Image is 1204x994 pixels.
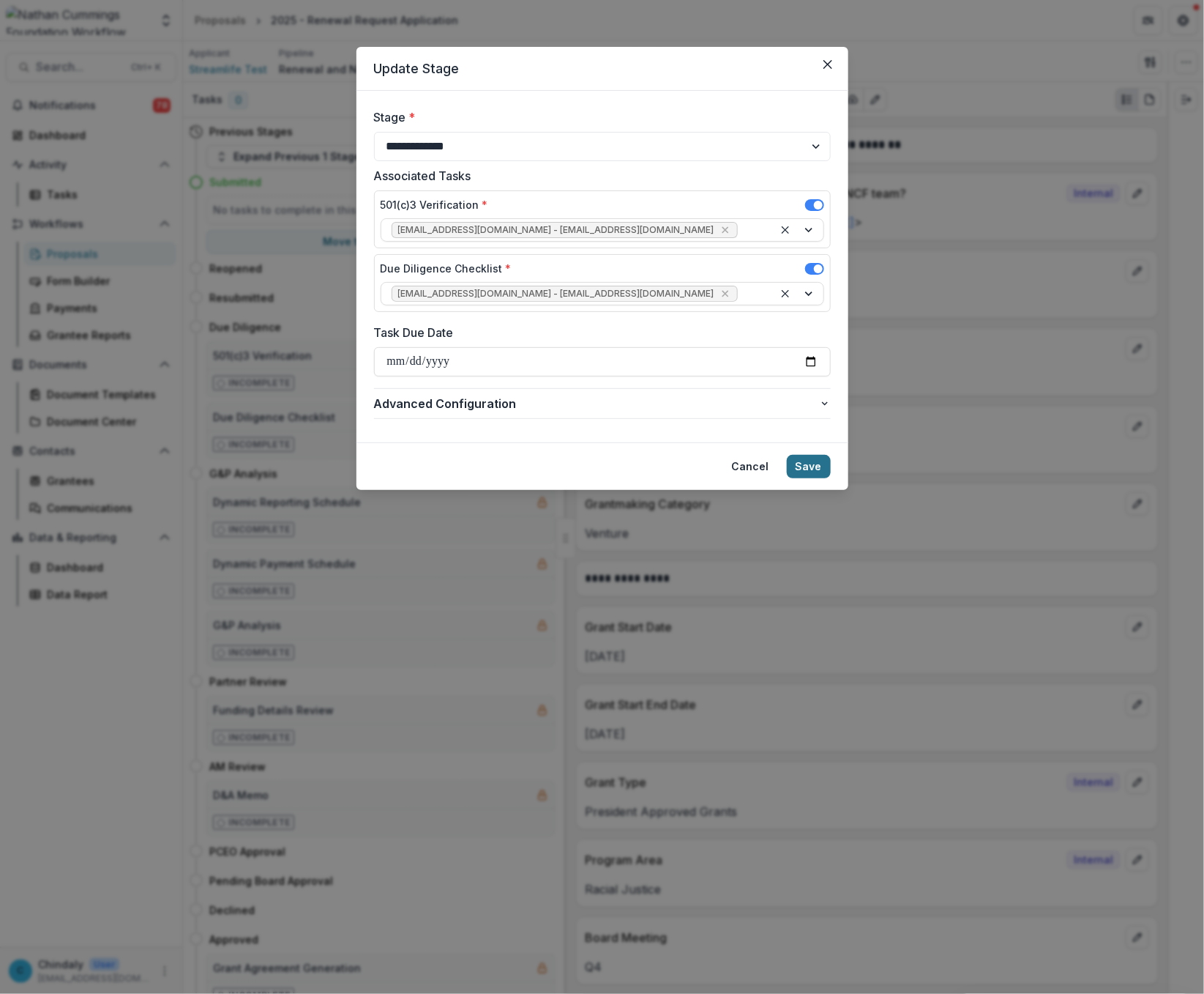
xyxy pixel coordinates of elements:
[374,395,819,412] span: Advanced Configuration
[723,455,778,478] button: Cancel
[374,324,822,341] label: Task Due Date
[777,285,794,303] div: Clear selected options
[356,47,848,91] header: Update Stage
[718,286,733,301] div: Remove gadmin@nathancummings.org - gadmin@nathancummings.org
[374,108,822,126] label: Stage
[816,53,840,76] button: Close
[381,197,488,212] label: 501(c)3 Verification
[374,389,831,418] button: Advanced Configuration
[398,289,714,299] span: [EMAIL_ADDRESS][DOMAIN_NAME] - [EMAIL_ADDRESS][DOMAIN_NAME]
[374,167,822,185] label: Associated Tasks
[718,223,733,237] div: Remove gadmin@nathancummings.org - gadmin@nathancummings.org
[787,455,831,478] button: Save
[398,225,714,235] span: [EMAIL_ADDRESS][DOMAIN_NAME] - [EMAIL_ADDRESS][DOMAIN_NAME]
[777,221,794,239] div: Clear selected options
[381,261,512,276] label: Due Diligence Checklist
